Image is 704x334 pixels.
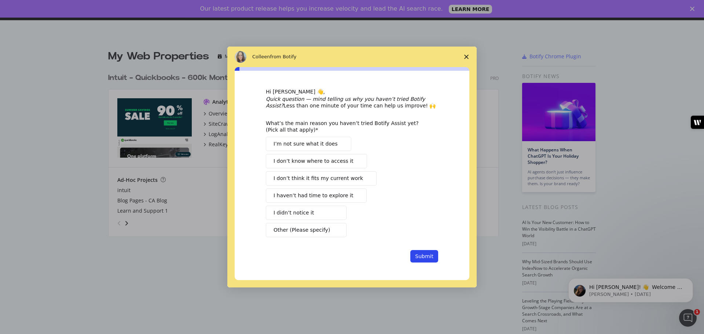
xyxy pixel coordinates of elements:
[266,223,346,237] button: Other (Please specify)
[235,51,246,63] img: Profile image for Colleen
[266,96,425,109] i: Quick question — mind telling us why you haven’t tried Botify Assist?
[200,5,443,12] div: Our latest product release helps you increase velocity and lead the AI search race.
[266,154,367,168] button: I don’t know where to access it
[410,250,438,263] button: Submit
[266,137,351,151] button: I’m not sure what it does
[274,209,314,217] span: I didn’t notice it
[456,47,477,67] span: Close survey
[274,140,338,148] span: I’m not sure what it does
[266,120,427,133] div: What’s the main reason you haven’t tried Botify Assist yet? (Pick all that apply)
[266,171,377,186] button: I don’t think it fits my current work
[274,175,363,182] span: I don’t think it fits my current work
[274,226,330,234] span: Other (Please specify)
[32,28,126,35] p: Message from Laura, sent 8w ago
[274,192,353,199] span: I haven’t had time to explore it
[274,157,353,165] span: I don’t know where to access it
[32,21,126,28] p: Hi [PERSON_NAME]! 👋 Welcome to Botify chat support! Have a question? Reply to this message and ou...
[252,54,270,59] span: Colleen
[16,22,28,34] img: Profile image for Laura
[449,5,492,14] a: LEARN MORE
[11,15,136,40] div: message notification from Laura, 8w ago. Hi Sylvia! 👋 Welcome to Botify chat support! Have a ques...
[266,88,438,96] div: Hi [PERSON_NAME] 👋,
[266,96,438,109] div: Less than one minute of your time can help us improve! 🙌
[270,54,297,59] span: from Botify
[266,188,367,203] button: I haven’t had time to explore it
[266,206,346,220] button: I didn’t notice it
[690,7,697,11] div: Close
